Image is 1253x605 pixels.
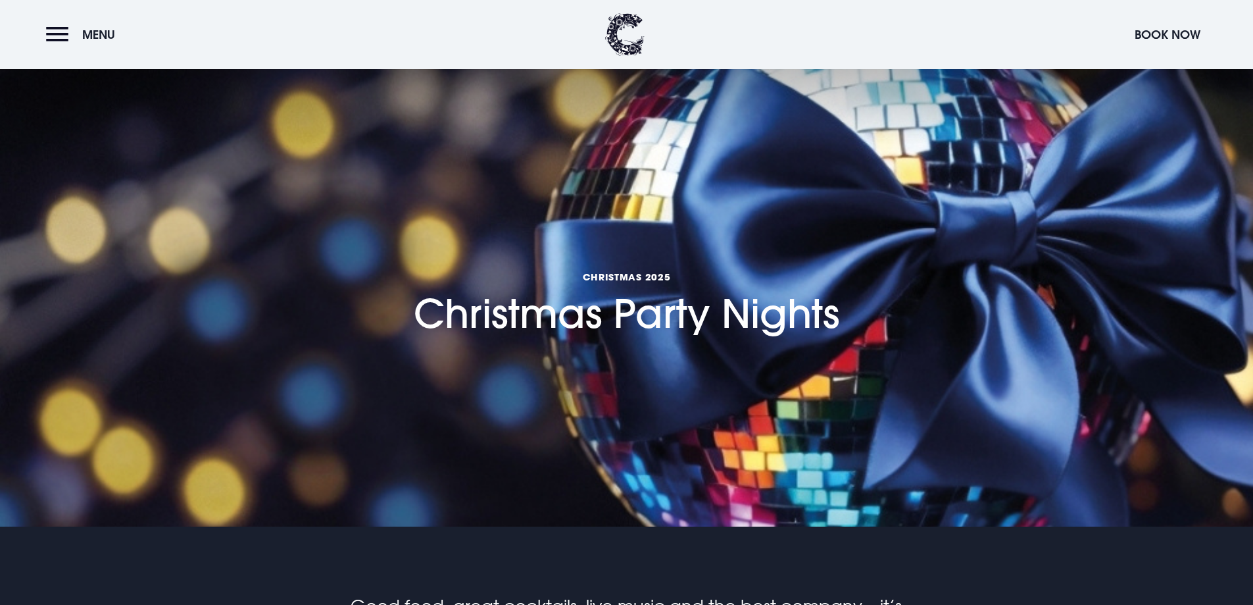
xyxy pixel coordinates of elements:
button: Menu [46,20,122,49]
span: Christmas 2025 [414,271,839,283]
img: Clandeboye Lodge [605,13,645,56]
h1: Christmas Party Nights [414,196,839,337]
button: Book Now [1128,20,1207,49]
span: Menu [82,27,115,42]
